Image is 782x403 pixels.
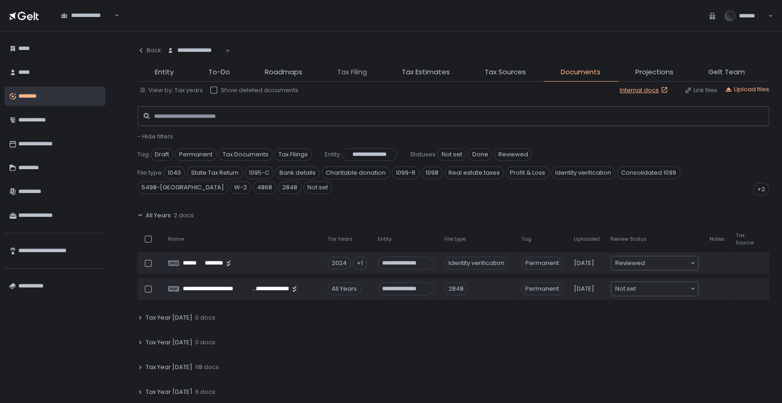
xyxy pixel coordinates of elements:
div: Search for option [55,6,119,26]
span: 0 docs [195,314,215,322]
div: Back [137,46,161,55]
span: [DATE] [574,259,594,267]
span: Permanent [521,257,563,270]
span: Projections [635,67,673,77]
input: Search for option [167,55,224,64]
button: Link files [684,86,717,94]
span: Tax Year [DATE] [146,363,192,371]
span: Entity [325,150,340,159]
span: 118 docs [195,363,219,371]
div: Search for option [161,41,230,61]
div: Search for option [611,282,698,296]
span: Documents [561,67,601,77]
span: Notes [710,236,725,243]
span: 1040 [164,166,185,179]
span: Charitable donation [322,166,390,179]
span: Tax Source [736,232,754,246]
span: Roadmaps [265,67,302,77]
span: 0 docs [195,338,215,347]
span: Reviewed [494,148,532,161]
span: 1099-R [392,166,420,179]
span: Tax Year [DATE] [146,388,192,396]
span: 1098 [421,166,443,179]
span: Identity verification [551,166,615,179]
span: Tag [521,236,531,243]
span: Entity [378,236,392,243]
span: Tax Estimates [402,67,450,77]
span: Permanent [175,148,217,161]
a: Internal docs [620,86,670,94]
span: 2848 [278,181,301,194]
div: Search for option [611,256,698,270]
button: Back [137,41,161,60]
span: Tag [137,150,149,159]
span: To-Do [208,67,230,77]
span: Not set [437,148,466,161]
div: All Years [328,282,361,295]
span: 5498-[GEOGRAPHIC_DATA] [137,181,228,194]
span: Statuses [410,150,435,159]
button: - Hide filters [137,132,173,141]
span: File type [137,169,162,177]
span: 4868 [253,181,276,194]
div: 2024 [328,257,351,270]
span: Draft [151,148,173,161]
span: W-2 [230,181,251,194]
span: Tax Filings [274,148,312,161]
span: File type [444,236,465,243]
span: Gelt Team [708,67,745,77]
div: +1 [353,257,367,270]
span: Name [168,236,184,243]
span: Not set [615,284,636,293]
span: Entity [155,67,174,77]
span: [DATE] [574,285,594,293]
span: Tax Sources [485,67,526,77]
span: Uploaded [574,236,600,243]
div: +2 [753,183,769,196]
button: Upload files [725,85,769,94]
span: Permanent [521,282,563,295]
input: Search for option [61,20,114,29]
button: View by: Tax years [139,86,203,94]
input: Search for option [645,259,689,268]
span: 2 docs [174,211,194,220]
span: All Years [146,211,171,220]
span: Tax Year [DATE] [146,338,192,347]
div: 2848 [444,282,468,295]
span: Not set [303,181,332,194]
span: 1095-C [245,166,273,179]
span: Bank details [275,166,320,179]
span: Tax Years [328,236,353,243]
span: Done [468,148,492,161]
span: Profit & Loss [506,166,549,179]
span: Tax Year [DATE] [146,314,192,322]
span: Real estate taxes [444,166,504,179]
div: Identity verification [444,257,509,270]
span: Review Status [611,236,647,243]
span: State Tax Return [187,166,243,179]
span: 6 docs [195,388,215,396]
input: Search for option [636,284,689,293]
span: Tax Documents [219,148,273,161]
span: Consolidated 1099 [617,166,680,179]
span: Reviewed [615,259,645,268]
span: Tax Filing [337,67,367,77]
